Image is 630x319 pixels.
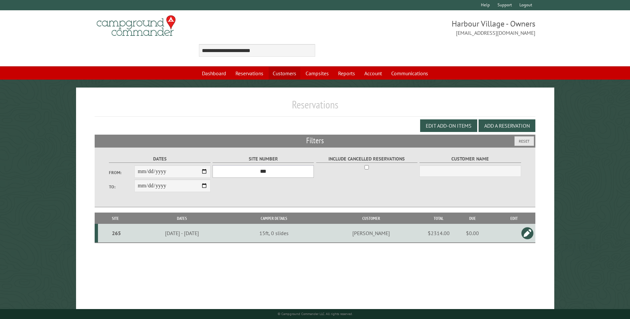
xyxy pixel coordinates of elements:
div: 265 [101,230,132,236]
a: Customers [269,67,300,80]
label: To: [109,184,134,190]
th: Site [98,213,133,224]
th: Total [425,213,452,224]
a: Reservations [231,67,267,80]
th: Customer [317,213,425,224]
a: Dashboard [198,67,230,80]
th: Edit [493,213,535,224]
label: From: [109,169,134,176]
h2: Filters [95,135,535,147]
td: 15ft, 0 slides [231,224,317,243]
div: [DATE] - [DATE] [134,230,230,236]
th: Camper Details [231,213,317,224]
a: Account [360,67,386,80]
a: Communications [387,67,432,80]
span: Harbour Village - Owners [EMAIL_ADDRESS][DOMAIN_NAME] [315,18,535,37]
label: Site Number [213,155,314,163]
label: Include Cancelled Reservations [316,155,417,163]
button: Reset [514,136,534,146]
small: © Campground Commander LLC. All rights reserved. [278,312,353,316]
img: Campground Commander [95,13,178,39]
td: $0.00 [452,224,493,243]
a: Reports [334,67,359,80]
h1: Reservations [95,98,535,116]
td: [PERSON_NAME] [317,224,425,243]
th: Dates [133,213,231,224]
label: Customer Name [419,155,521,163]
button: Edit Add-on Items [420,119,477,132]
a: Campsites [302,67,333,80]
td: $2314.00 [425,224,452,243]
label: Dates [109,155,210,163]
th: Due [452,213,493,224]
button: Add a Reservation [479,119,535,132]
